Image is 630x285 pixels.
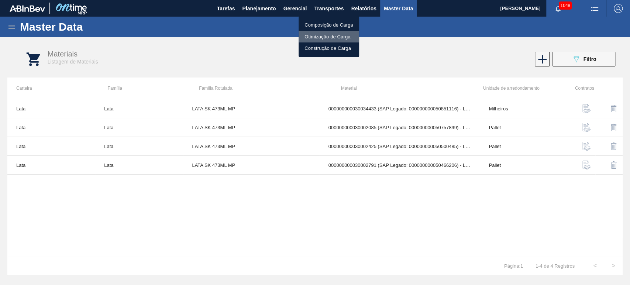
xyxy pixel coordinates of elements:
[299,42,359,54] a: Construção de Carga
[299,31,359,43] a: Otimização de Carga
[299,19,359,31] a: Composição de Carga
